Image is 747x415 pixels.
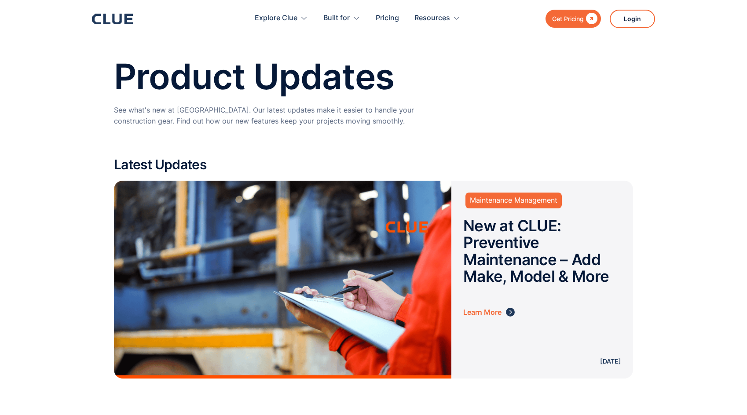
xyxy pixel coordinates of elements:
a: Login [610,10,655,28]
h1: Product Updates [114,57,633,96]
a: Get Pricing [546,10,601,28]
div: Learn More [463,307,502,318]
a: Pricing [376,4,399,32]
a: Maintenance Management [465,193,562,208]
div: Built for [323,4,350,32]
img: right arrow icon [506,308,515,317]
p: [DATE] [600,356,621,367]
a: Learn More [463,307,515,318]
div: Built for [323,4,360,32]
p: See what's new at [GEOGRAPHIC_DATA]. Our latest updates make it easier to handle your constructio... [114,105,457,127]
h2: Latest Updates [114,157,633,172]
div: Resources [414,4,450,32]
div: Explore Clue [255,4,297,32]
h2: New at CLUE: Preventive Maintenance – Add Make, Model & More [463,217,621,285]
div: Resources [414,4,461,32]
div: Get Pricing [552,13,584,24]
img: New at CLUE: Preventive Maintenance – Add Make, Model & More [114,181,451,379]
div:  [584,13,597,24]
div: Explore Clue [255,4,308,32]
